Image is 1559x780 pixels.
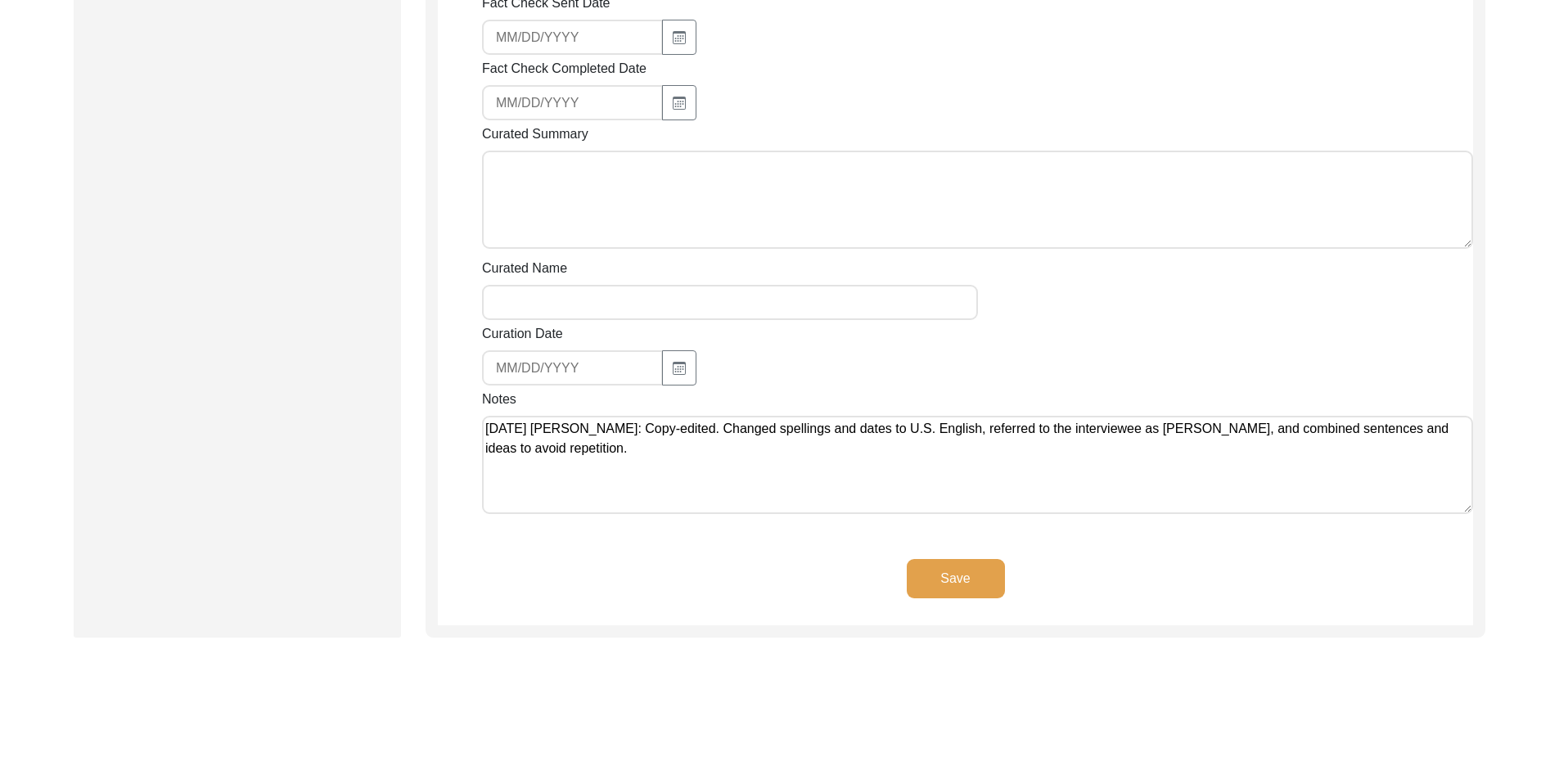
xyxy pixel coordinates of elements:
input: MM/DD/YYYY [482,20,663,55]
label: Notes [482,390,516,409]
input: MM/DD/YYYY [482,85,663,120]
button: Save [907,559,1005,598]
label: Fact Check Completed Date [482,59,647,79]
label: Curation Date [482,324,563,344]
input: MM/DD/YYYY [482,350,663,385]
label: Curated Name [482,259,567,278]
label: Curated Summary [482,124,588,144]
